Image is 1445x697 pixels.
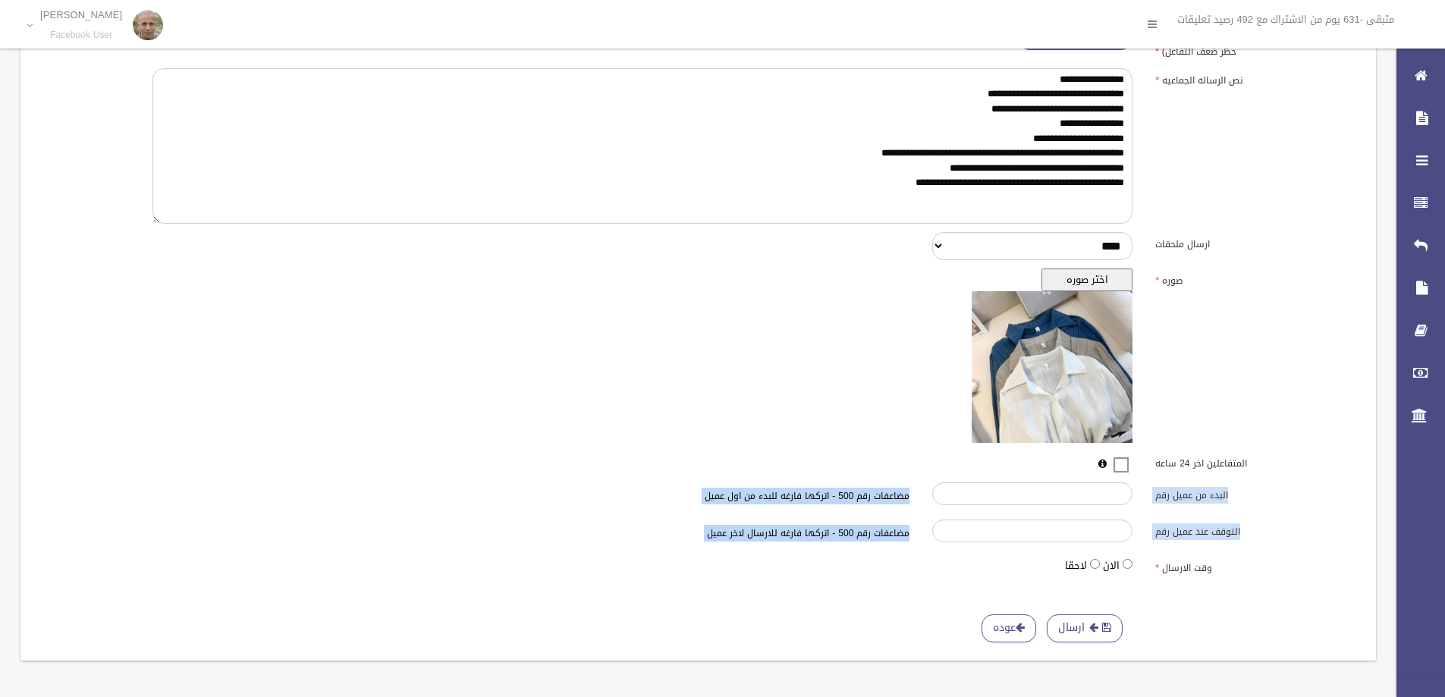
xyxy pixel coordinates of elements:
label: التوقف عند عميل رقم [1144,520,1367,541]
label: المتفاعلين اخر 24 ساعه [1144,451,1367,473]
label: الان [1103,557,1120,575]
label: البدء من عميل رقم [1144,482,1367,504]
label: نص الرساله الجماعيه [1144,68,1367,89]
h6: مضاعفات رقم 500 - اتركها فارغه للارسال لاخر عميل [375,529,910,538]
h6: مضاعفات رقم 500 - اتركها فارغه للبدء من اول عميل [375,491,910,501]
button: اختر صوره [1041,268,1132,291]
small: Facebook User [40,30,122,41]
label: ارسال ملحقات [1144,232,1367,253]
img: معاينه الصوره [972,291,1133,443]
button: ارسال [1047,614,1123,642]
label: لاحقا [1065,557,1087,575]
p: [PERSON_NAME] [40,9,122,20]
a: عوده [982,614,1036,642]
label: وقت الارسال [1144,556,1367,577]
label: صوره [1144,268,1367,290]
